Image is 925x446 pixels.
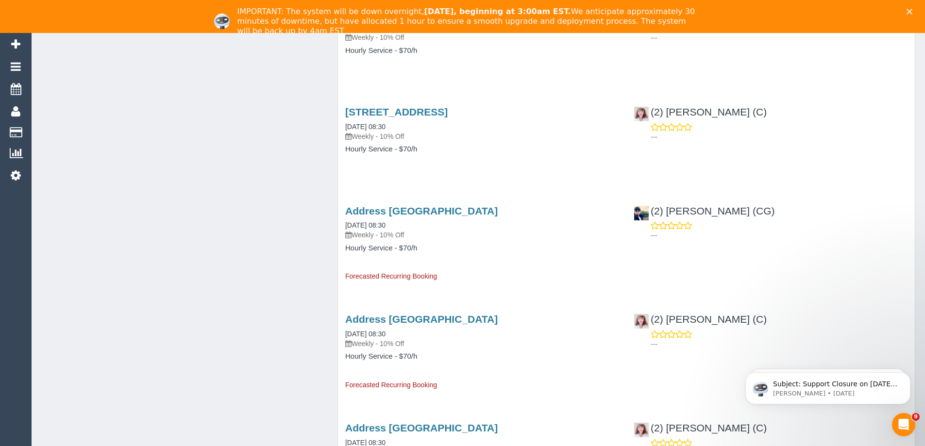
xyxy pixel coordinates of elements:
iframe: Intercom live chat [892,413,915,436]
a: (2) [PERSON_NAME] (C) [634,314,767,325]
p: --- [651,33,908,43]
div: Close [907,9,916,15]
p: Weekly - 10% Off [345,132,619,141]
p: --- [651,132,908,142]
span: Forecasted Recurring Booking [345,381,437,389]
a: [DATE] 08:30 [345,330,386,338]
a: [DATE] 08:30 [345,123,386,131]
a: [DATE] 08:30 [345,221,386,229]
a: (2) [PERSON_NAME] (C) [634,422,767,433]
h4: Hourly Service - $70/h [345,352,619,361]
img: (2) Kerry Welfare (C) [634,314,649,329]
h4: Hourly Service - $70/h [345,47,619,55]
img: (2) Syed Razvi (CG) [634,206,649,220]
img: Profile image for Ellie [214,14,230,29]
div: IMPORTANT: The system will be down overnight, We anticipate approximately 30 minutes of downtime,... [237,7,696,36]
span: 9 [912,413,920,421]
a: (2) [PERSON_NAME] (C) [634,106,767,117]
p: Weekly - 10% Off [345,33,619,42]
b: [DATE], beginning at 3:00am EST. [424,7,571,16]
p: Weekly - 10% Off [345,339,619,348]
p: --- [651,231,908,240]
span: Forecasted Recurring Booking [345,272,437,280]
img: (2) Kerry Welfare (C) [634,423,649,437]
a: Address [GEOGRAPHIC_DATA] [345,422,498,433]
img: (2) Kerry Welfare (C) [634,107,649,121]
iframe: Intercom notifications message [731,352,925,420]
a: (2) [PERSON_NAME] (CG) [634,205,775,216]
p: Weekly - 10% Off [345,230,619,240]
p: --- [651,339,908,349]
a: [STREET_ADDRESS] [345,106,448,117]
a: Address [GEOGRAPHIC_DATA] [345,205,498,216]
a: Address [GEOGRAPHIC_DATA] [345,314,498,325]
h4: Hourly Service - $70/h [345,145,619,153]
h4: Hourly Service - $70/h [345,244,619,252]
